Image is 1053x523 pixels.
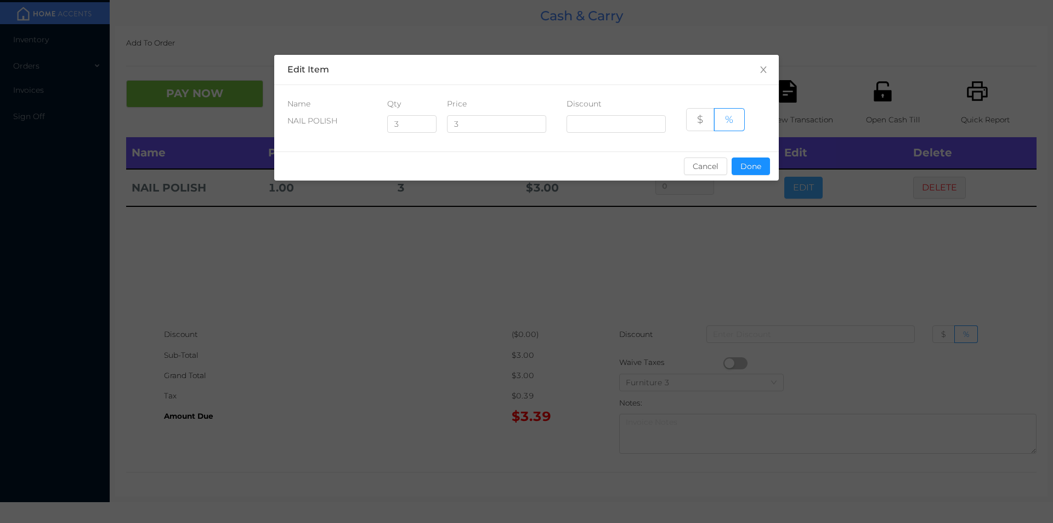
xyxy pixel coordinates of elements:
[287,64,766,76] div: Edit Item
[748,55,779,86] button: Close
[684,158,727,175] button: Cancel
[447,98,547,110] div: Price
[387,98,427,110] div: Qty
[759,65,768,74] i: icon: close
[697,113,703,126] span: $
[287,115,367,127] div: NAIL POLISH
[287,98,367,110] div: Name
[732,158,770,175] button: Done
[725,113,733,126] span: %
[567,98,666,110] div: Discount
